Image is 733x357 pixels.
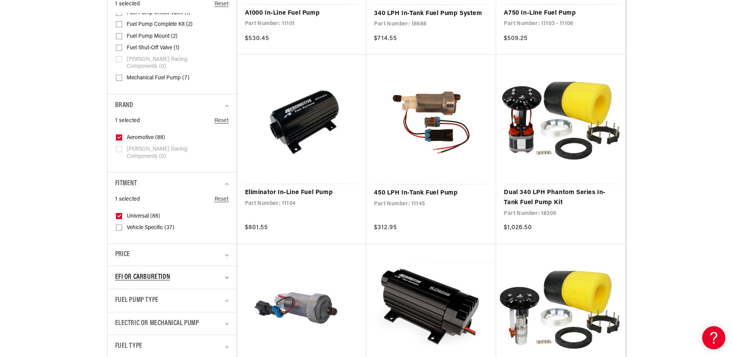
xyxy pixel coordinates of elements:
a: A1000 In-Line Fuel Pump [245,8,359,18]
span: Universal (88) [127,213,160,220]
span: [PERSON_NAME] Racing Components (0) [127,56,216,70]
span: 1 selected [115,195,140,204]
span: Fuel Pump Complete Kit (2) [127,21,193,28]
span: Electric or Mechanical Pump [115,318,199,329]
a: Reset [215,195,229,204]
span: 1 selected [115,117,140,125]
span: Vehicle Specific (37) [127,225,174,231]
span: Fuel Type [115,341,143,352]
span: Mechanical Fuel Pump (7) [127,75,190,82]
a: A750 In-Line Fuel Pump [504,8,618,18]
span: Aeromotive (88) [127,134,165,141]
span: Fitment [115,178,137,189]
span: [PERSON_NAME] Racing Components (0) [127,146,216,160]
a: 450 LPH In-Tank Fuel Pump [374,188,488,198]
span: Fuel Pump Mount (2) [127,33,178,40]
summary: EFI or Carburetion (0 selected) [115,266,229,289]
summary: Electric or Mechanical Pump (0 selected) [115,312,229,335]
summary: Price [115,244,229,266]
span: EFI or Carburetion [115,272,170,283]
summary: Fitment (1 selected) [115,173,229,195]
span: Fuel Pump Type [115,295,159,306]
a: Dual 340 LPH Phantom Series In-Tank Fuel Pump Kit [504,188,618,208]
span: Brand [115,100,133,111]
summary: Brand (1 selected) [115,94,229,117]
a: 340 LPH In-Tank Fuel Pump System [374,9,488,19]
a: Eliminator In-Line Fuel Pump [245,188,359,198]
span: Price [115,250,130,260]
summary: Fuel Pump Type (0 selected) [115,289,229,312]
a: Reset [215,117,229,125]
span: Fuel Shut-Off Valve (1) [127,45,179,52]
